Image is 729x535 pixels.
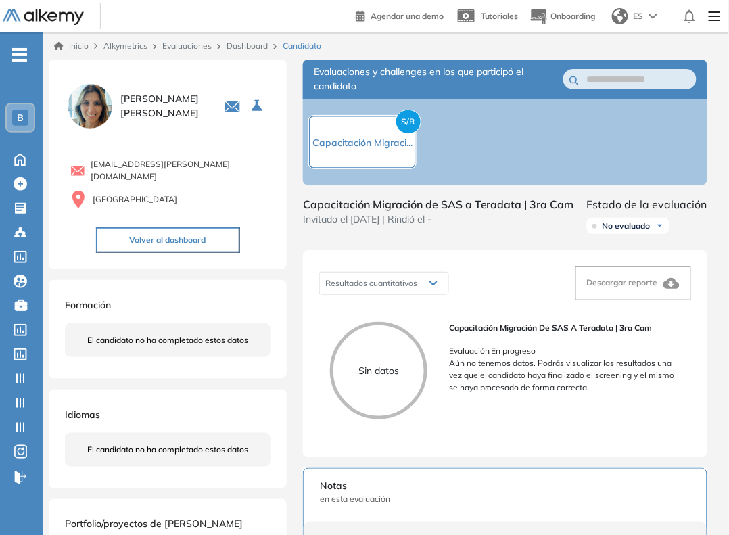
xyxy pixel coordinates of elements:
[587,196,707,212] span: Estado de la evaluación
[283,40,321,52] span: Candidato
[96,227,240,253] button: Volver al dashboard
[65,299,111,311] span: Formación
[65,81,115,131] img: PROFILE_MENU_LOGO_USER
[227,41,268,51] a: Dashboard
[320,480,690,494] span: Notas
[320,494,690,506] span: en esta evaluación
[93,193,177,206] span: [GEOGRAPHIC_DATA]
[314,65,563,93] span: Evaluaciones y challenges en los que participó el candidato
[87,444,248,456] span: El candidato no ha completado estos datos
[551,11,596,21] span: Onboarding
[65,409,100,421] span: Idiomas
[587,277,658,287] span: Descargar reporte
[371,11,444,21] span: Agendar una demo
[649,14,657,19] img: arrow
[656,222,664,230] img: Ícono de flecha
[103,41,147,51] span: Alkymetrics
[703,3,726,30] img: Menu
[449,357,680,394] p: Aún no tenemos datos. Podrás visualizar los resultados una vez que el candidato haya finalizado e...
[303,212,574,227] span: Invitado el [DATE] | Rindió el -
[3,9,84,26] img: Logo
[634,10,644,22] span: ES
[303,196,574,212] span: Capacitación Migración de SAS a Teradata | 3ra Cam
[530,2,596,31] button: Onboarding
[449,345,680,357] p: Evaluación : En progreso
[396,110,421,134] span: S/R
[54,40,89,52] a: Inicio
[603,220,651,231] span: No evaluado
[333,364,424,378] p: Sin datos
[162,41,212,51] a: Evaluaciones
[120,92,208,120] span: [PERSON_NAME] [PERSON_NAME]
[12,53,27,56] i: -
[325,278,417,288] span: Resultados cuantitativos
[91,158,271,183] span: [EMAIL_ADDRESS][PERSON_NAME][DOMAIN_NAME]
[65,518,243,530] span: Portfolio/proyectos de [PERSON_NAME]
[481,11,519,21] span: Tutoriales
[17,112,24,123] span: B
[312,137,413,149] span: Capacitación Migraci...
[449,322,680,334] span: Capacitación Migración de SAS a Teradata | 3ra Cam
[246,94,271,118] button: Seleccione la evaluación activa
[612,8,628,24] img: world
[575,266,691,300] button: Descargar reporte
[87,334,248,346] span: El candidato no ha completado estos datos
[356,7,444,23] a: Agendar una demo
